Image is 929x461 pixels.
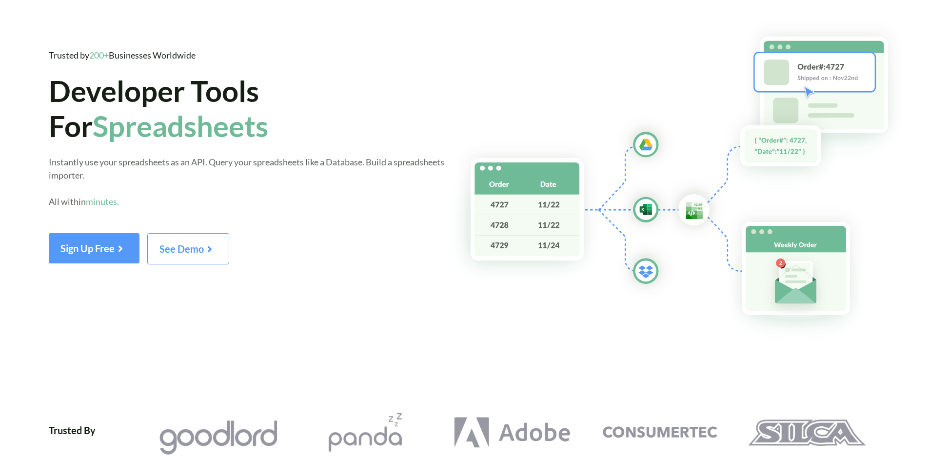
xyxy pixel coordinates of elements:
[748,413,865,452] img: Silca Logo
[601,413,718,452] img: Consumertec Logo
[49,50,196,60] span: Trusted by Businesses Worldwide
[86,196,119,207] span: minutes.
[446,20,929,345] img: Hero Spreadsheet Flow
[306,413,424,452] img: Pandazzz Logo
[147,246,229,255] a: See Demo
[89,50,109,60] span: 200+
[586,413,733,452] a: Consumertec Logo
[439,413,586,452] a: Adobe Logo
[49,157,444,207] span: Instantly use your spreadsheets as an API. Query your spreadsheets like a Database. Build a sprea...
[49,233,139,263] button: Sign Up Free
[49,413,96,457] div: Trusted By
[292,413,439,452] a: Pandazzz Logo
[454,413,571,452] img: Adobe Logo
[49,73,268,143] span: Developer Tools For
[93,108,268,143] span: Spreadsheets
[144,413,292,457] a: Goodlord Logo
[733,413,880,452] a: Silca Logo
[60,242,128,254] span: Sign Up Free
[159,418,277,457] img: Goodlord Logo
[159,243,217,255] span: See Demo
[147,233,229,264] button: See Demo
